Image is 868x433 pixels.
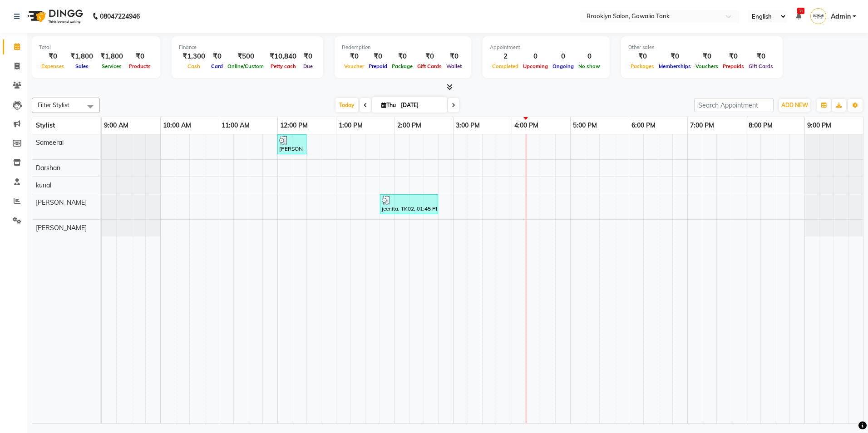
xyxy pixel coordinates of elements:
div: Other sales [628,44,775,51]
input: Search Appointment [694,98,774,112]
span: Cash [185,63,202,69]
div: ₹1,800 [67,51,97,62]
span: Voucher [342,63,366,69]
div: ₹0 [39,51,67,62]
span: Today [335,98,358,112]
a: 1:00 PM [336,119,365,132]
div: 0 [521,51,550,62]
span: Thu [379,102,398,108]
span: Upcoming [521,63,550,69]
a: 7:00 PM [688,119,716,132]
div: ₹0 [628,51,656,62]
b: 08047224946 [100,4,140,29]
a: 11:00 AM [219,119,252,132]
span: Prepaids [720,63,746,69]
span: Sales [73,63,91,69]
span: Package [390,63,415,69]
a: 10:00 AM [161,119,193,132]
a: 6:00 PM [629,119,658,132]
a: 31 [796,12,801,20]
span: Card [209,63,225,69]
div: ₹1,800 [97,51,127,62]
div: Total [39,44,153,51]
a: 2:00 PM [395,119,424,132]
div: ₹500 [225,51,266,62]
span: 31 [797,8,804,14]
div: ₹0 [656,51,693,62]
div: Appointment [490,44,602,51]
div: ₹0 [366,51,390,62]
div: ₹0 [300,51,316,62]
span: Petty cash [268,63,298,69]
a: 3:00 PM [454,119,482,132]
div: jeenita, TK02, 01:45 PM-02:45 PM, Pedicure,Massage-face (₹500) [381,196,437,213]
div: 0 [576,51,602,62]
img: logo [23,4,85,29]
button: ADD NEW [779,99,810,112]
span: ADD NEW [781,102,808,108]
span: Prepaid [366,63,390,69]
span: Darshan [36,164,60,172]
div: ₹0 [342,51,366,62]
div: ₹0 [720,51,746,62]
span: Online/Custom [225,63,266,69]
div: Redemption [342,44,464,51]
span: Sameeral [36,138,64,147]
span: Products [127,63,153,69]
div: ₹0 [444,51,464,62]
span: [PERSON_NAME] [36,224,87,232]
span: Wallet [444,63,464,69]
div: ₹0 [415,51,444,62]
span: Due [301,63,315,69]
span: Completed [490,63,521,69]
div: ₹10,840 [266,51,300,62]
div: ₹0 [209,51,225,62]
span: kunal [36,181,51,189]
span: Memberships [656,63,693,69]
span: Stylist [36,121,55,129]
div: 0 [550,51,576,62]
span: Admin [831,12,851,21]
div: ₹0 [127,51,153,62]
input: 2025-09-04 [398,98,444,112]
a: 9:00 AM [102,119,131,132]
div: ₹1,300 [179,51,209,62]
span: Ongoing [550,63,576,69]
span: Vouchers [693,63,720,69]
span: Packages [628,63,656,69]
a: 4:00 PM [512,119,541,132]
span: No show [576,63,602,69]
img: Admin [810,8,826,24]
a: 9:00 PM [805,119,833,132]
span: Filter Stylist [38,101,69,108]
div: ₹0 [746,51,775,62]
span: Services [99,63,124,69]
span: Gift Cards [415,63,444,69]
span: Gift Cards [746,63,775,69]
div: Finance [179,44,316,51]
span: Expenses [39,63,67,69]
a: 12:00 PM [278,119,310,132]
a: 5:00 PM [571,119,599,132]
span: [PERSON_NAME] [36,198,87,207]
div: [PERSON_NAME], TK01, 12:00 PM-12:30 PM, Styling - Blast Dry - Stylist [278,136,306,153]
div: 2 [490,51,521,62]
div: ₹0 [390,51,415,62]
div: ₹0 [693,51,720,62]
a: 8:00 PM [746,119,775,132]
